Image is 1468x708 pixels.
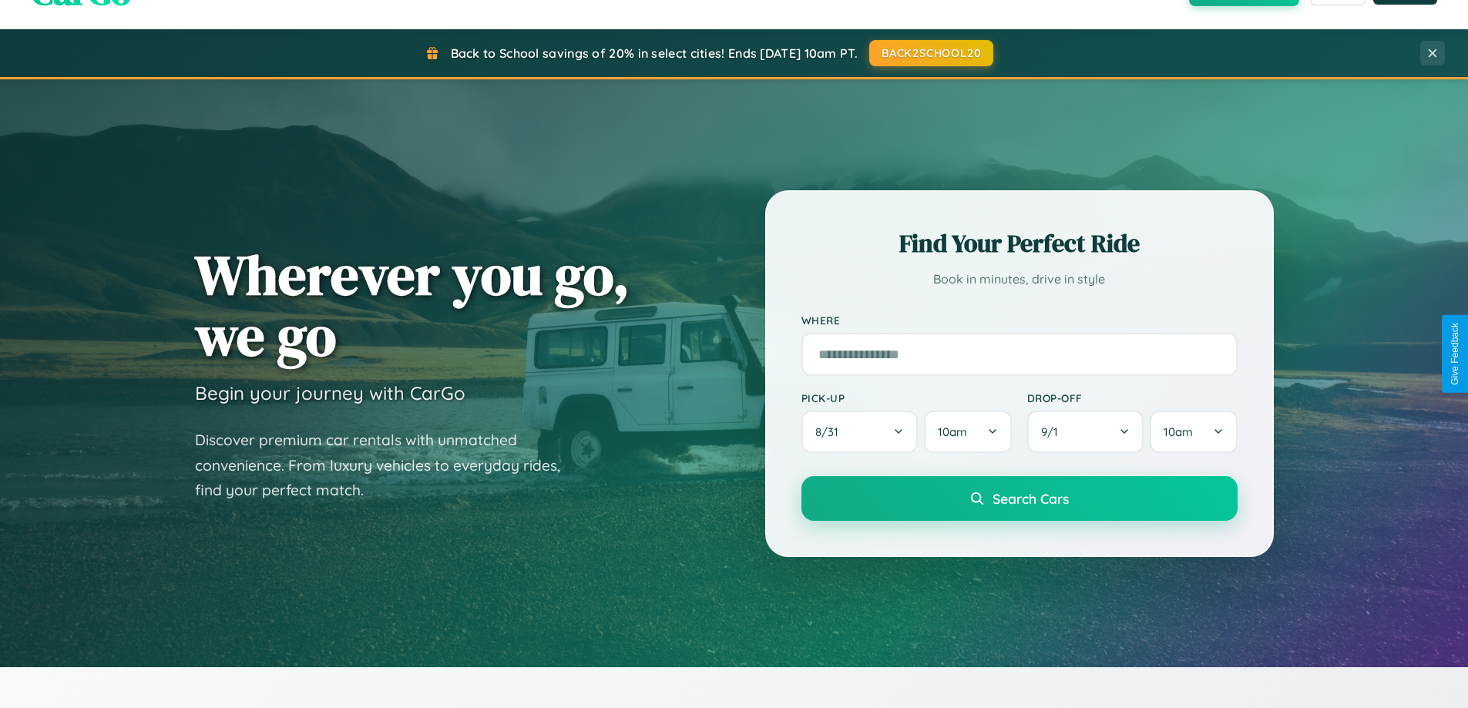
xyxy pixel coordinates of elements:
h2: Find Your Perfect Ride [801,226,1238,260]
label: Drop-off [1027,391,1238,404]
div: Give Feedback [1450,323,1460,385]
p: Discover premium car rentals with unmatched convenience. From luxury vehicles to everyday rides, ... [195,428,580,503]
button: Search Cars [801,476,1238,521]
label: Pick-up [801,391,1012,404]
span: 8 / 31 [815,424,846,439]
span: Search Cars [993,490,1069,507]
span: 9 / 1 [1041,424,1066,439]
button: BACK2SCHOOL20 [869,40,993,66]
button: 10am [924,411,1011,453]
span: 10am [1164,424,1193,439]
span: Back to School savings of 20% in select cities! Ends [DATE] 10am PT. [451,45,858,61]
button: 9/1 [1027,411,1144,453]
span: 10am [938,424,967,439]
button: 8/31 [801,411,919,453]
label: Where [801,314,1238,327]
h3: Begin your journey with CarGo [195,381,465,404]
button: 10am [1150,411,1237,453]
h1: Wherever you go, we go [195,244,630,366]
p: Book in minutes, drive in style [801,268,1238,290]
